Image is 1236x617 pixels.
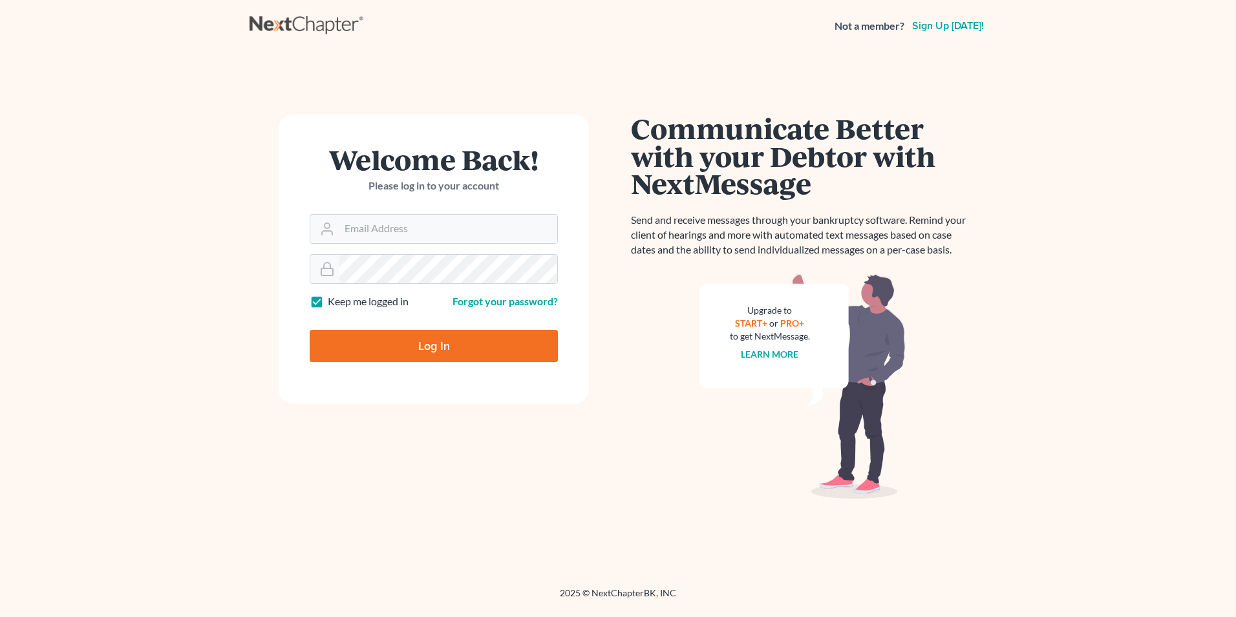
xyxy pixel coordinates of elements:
[910,21,986,31] a: Sign up [DATE]!
[310,146,558,173] h1: Welcome Back!
[736,318,768,329] a: START+
[310,330,558,362] input: Log In
[453,295,558,307] a: Forgot your password?
[741,349,799,360] a: Learn more
[835,19,904,34] strong: Not a member?
[781,318,805,329] a: PRO+
[730,330,810,343] div: to get NextMessage.
[250,587,986,610] div: 2025 © NextChapterBK, INC
[310,179,558,193] p: Please log in to your account
[631,213,974,257] p: Send and receive messages through your bankruptcy software. Remind your client of hearings and mo...
[328,294,409,309] label: Keep me logged in
[730,304,810,317] div: Upgrade to
[631,114,974,197] h1: Communicate Better with your Debtor with NextMessage
[770,318,779,329] span: or
[699,273,906,499] img: nextmessage_bg-59042aed3d76b12b5cd301f8e5b87938c9018125f34e5fa2b7a6b67550977c72.svg
[339,215,557,243] input: Email Address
